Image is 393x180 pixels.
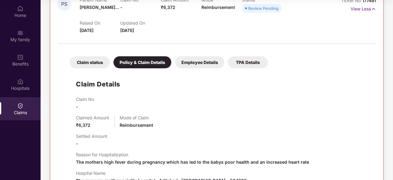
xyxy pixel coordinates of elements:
[76,97,94,102] p: Claim No
[80,28,93,33] span: [DATE]
[120,5,122,10] span: -
[17,78,23,85] img: svg+xml;base64,PHN2ZyBpZD0iSG9zcGl0YWxzIiB4bWxucz0iaHR0cDovL3d3dy53My5vcmcvMjAwMC9zdmciIHdpZHRoPS...
[248,5,279,11] div: Review Pending
[17,103,23,109] img: svg+xml;base64,PHN2ZyBpZD0iQ2xhaW0iIHhtbG5zPSJodHRwOi8vd3d3LnczLm9yZy8yMDAwL3N2ZyIgd2lkdGg9IjIwIi...
[76,141,78,146] span: -
[76,170,247,176] p: Hospital Name
[201,5,235,10] span: Reimbursement
[76,115,109,120] p: Claimed Amount
[80,20,120,26] p: Raised On
[120,28,134,33] span: [DATE]
[17,6,23,12] img: svg+xml;base64,PHN2ZyBpZD0iSG9tZSIgeG1sbnM9Imh0dHA6Ly93d3cudzMub3JnLzIwMDAvc3ZnIiB3aWR0aD0iMjAiIG...
[161,5,175,10] span: ₹6,372
[76,159,309,165] span: The mothers high fever during pregnancy which has led to the babys poor health and an increased h...
[17,54,23,60] img: svg+xml;base64,PHN2ZyBpZD0iQmVuZWZpdHMiIHhtbG5zPSJodHRwOi8vd3d3LnczLm9yZy8yMDAwL3N2ZyIgd2lkdGg9Ij...
[371,6,376,12] img: svg+xml;base64,PHN2ZyB4bWxucz0iaHR0cDovL3d3dy53My5vcmcvMjAwMC9zdmciIHdpZHRoPSIxNyIgaGVpZ2h0PSIxNy...
[70,56,110,68] div: Claim status
[76,122,90,128] span: ₹6,372
[113,56,171,68] div: Policy & Claim Details
[351,4,376,12] p: View Less
[120,122,153,128] span: Reimbursement
[120,20,161,26] p: Updated On
[228,56,268,68] div: TPA Details
[61,2,67,7] span: PS
[76,104,78,109] span: -
[80,5,119,10] span: [PERSON_NAME]...
[76,134,107,139] p: Settled Amount
[17,30,23,36] img: svg+xml;base64,PHN2ZyB3aWR0aD0iMjAiIGhlaWdodD0iMjAiIHZpZXdCb3g9IjAgMCAyMCAyMCIgZmlsbD0ibm9uZSIgeG...
[120,115,153,120] p: Mode of Claim
[175,56,224,68] div: Employee Details
[76,152,309,157] p: Reason for Hospitalization
[76,79,120,89] h1: Claim Details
